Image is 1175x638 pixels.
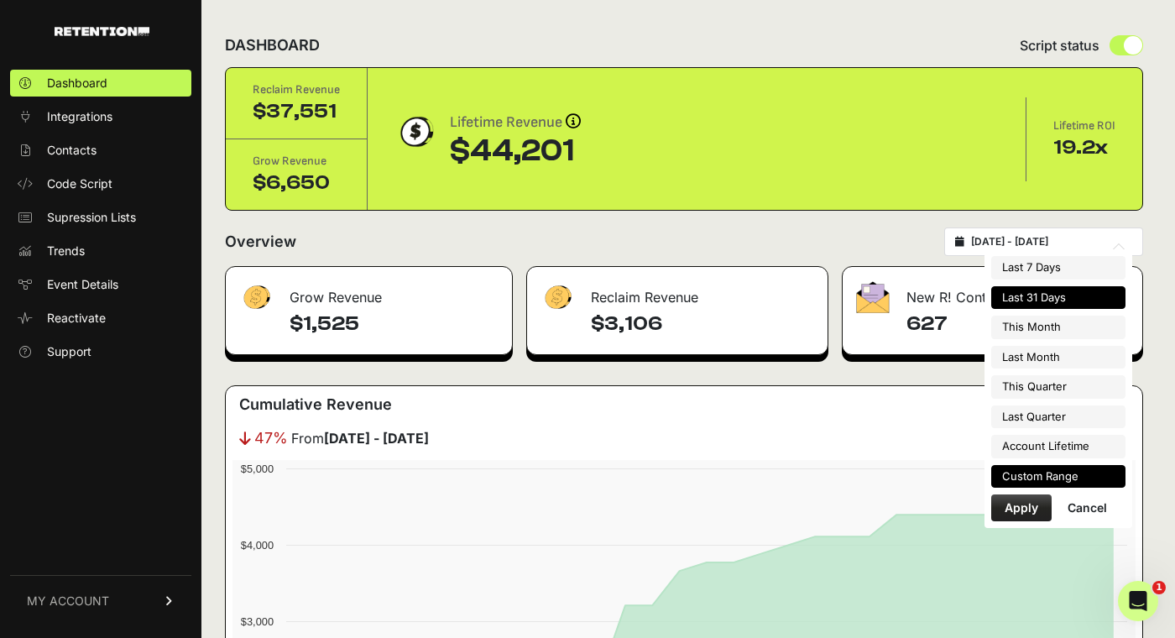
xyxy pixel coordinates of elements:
[47,310,106,327] span: Reactivate
[991,286,1125,310] li: Last 31 Days
[225,230,296,254] h2: Overview
[10,575,191,626] a: MY ACCOUNT
[47,209,136,226] span: Supression Lists
[450,111,581,134] div: Lifetime Revenue
[1053,118,1115,134] div: Lifetime ROI
[991,256,1125,280] li: Last 7 Days
[10,238,191,264] a: Trends
[241,539,274,552] text: $4,000
[991,435,1125,458] li: Account Lifetime
[10,103,191,130] a: Integrations
[10,204,191,231] a: Supression Lists
[1054,494,1120,521] button: Cancel
[450,134,581,168] div: $44,201
[991,316,1125,339] li: This Month
[10,305,191,332] a: Reactivate
[291,428,429,448] span: From
[10,137,191,164] a: Contacts
[527,267,828,317] div: Reclaim Revenue
[253,153,340,170] div: Grow Revenue
[591,311,815,337] h4: $3,106
[47,175,112,192] span: Code Script
[253,170,340,196] div: $6,650
[47,243,85,259] span: Trends
[394,111,436,153] img: dollar-coin-05c43ed7efb7bc0c12610022525b4bbbb207c7efeef5aecc26f025e68dcafac9.png
[226,267,512,317] div: Grow Revenue
[10,70,191,97] a: Dashboard
[290,311,499,337] h4: $1,525
[47,75,107,92] span: Dashboard
[991,465,1125,489] li: Custom Range
[254,426,288,450] span: 47%
[991,375,1125,399] li: This Quarter
[47,142,97,159] span: Contacts
[241,463,274,475] text: $5,000
[991,494,1052,521] button: Apply
[47,343,91,360] span: Support
[241,615,274,628] text: $3,000
[55,27,149,36] img: Retention.com
[1053,134,1115,161] div: 19.2x
[991,405,1125,429] li: Last Quarter
[856,281,890,313] img: fa-envelope-19ae18322b30453b285274b1b8af3d052b27d846a4fbe8435d1a52b978f639a2.png
[1118,581,1158,621] iframe: Intercom live chat
[239,281,273,314] img: fa-dollar-13500eef13a19c4ab2b9ed9ad552e47b0d9fc28b02b83b90ba0e00f96d6372e9.png
[540,281,574,314] img: fa-dollar-13500eef13a19c4ab2b9ed9ad552e47b0d9fc28b02b83b90ba0e00f96d6372e9.png
[843,267,1142,317] div: New R! Contacts
[47,108,112,125] span: Integrations
[324,430,429,447] strong: [DATE] - [DATE]
[253,81,340,98] div: Reclaim Revenue
[10,338,191,365] a: Support
[10,170,191,197] a: Code Script
[10,271,191,298] a: Event Details
[906,311,1129,337] h4: 627
[225,34,320,57] h2: DASHBOARD
[1152,581,1166,594] span: 1
[253,98,340,125] div: $37,551
[991,346,1125,369] li: Last Month
[27,593,109,609] span: MY ACCOUNT
[1020,35,1099,55] span: Script status
[47,276,118,293] span: Event Details
[239,393,392,416] h3: Cumulative Revenue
